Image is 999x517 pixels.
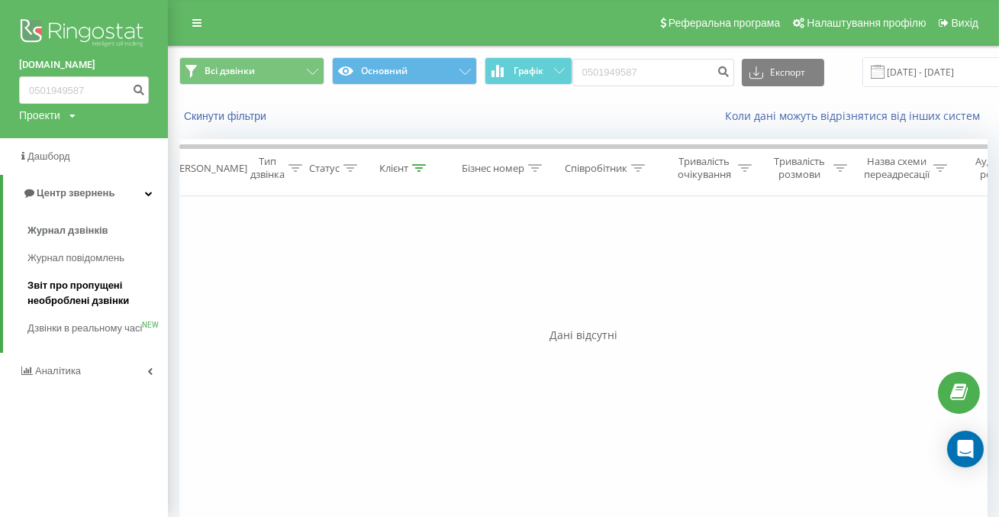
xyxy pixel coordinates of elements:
a: Журнал дзвінків [27,217,168,244]
a: Дзвінки в реальному часіNEW [27,315,168,342]
span: Всі дзвінки [205,65,255,77]
span: Дзвінки в реальному часі [27,321,142,336]
div: Тривалість очікування [674,155,734,181]
span: Журнал дзвінків [27,223,108,238]
span: Звіт про пропущені необроблені дзвінки [27,278,160,309]
div: Назва схеми переадресації [864,155,930,181]
div: Бізнес номер [462,162,524,175]
button: Всі дзвінки [179,57,324,85]
button: Скинути фільтри [179,109,274,123]
span: Дашборд [27,150,70,162]
span: Вихід [952,17,978,29]
span: Налаштування профілю [807,17,926,29]
div: Дані відсутні [179,328,988,343]
input: Пошук за номером [19,76,149,104]
button: Графік [485,57,572,85]
img: Ringostat logo [19,15,149,53]
span: Центр звернень [37,187,114,199]
div: Проекти [19,108,60,123]
div: Співробітник [565,162,627,175]
button: Експорт [742,59,824,86]
a: Коли дані можуть відрізнятися вiд інших систем [725,108,988,123]
button: Основний [332,57,477,85]
div: Статус [309,162,340,175]
input: Пошук за номером [572,59,734,86]
div: Тривалість розмови [769,155,830,181]
div: Open Intercom Messenger [947,431,984,467]
span: Реферальна програма [669,17,781,29]
span: Аналiтика [35,365,81,376]
div: Клієнт [379,162,408,175]
a: Центр звернень [3,175,168,212]
span: Графік [514,66,544,76]
div: [PERSON_NAME] [170,162,247,175]
a: [DOMAIN_NAME] [19,57,149,73]
div: Тип дзвінка [250,155,285,181]
a: Звіт про пропущені необроблені дзвінки [27,272,168,315]
span: Журнал повідомлень [27,250,124,266]
a: Журнал повідомлень [27,244,168,272]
